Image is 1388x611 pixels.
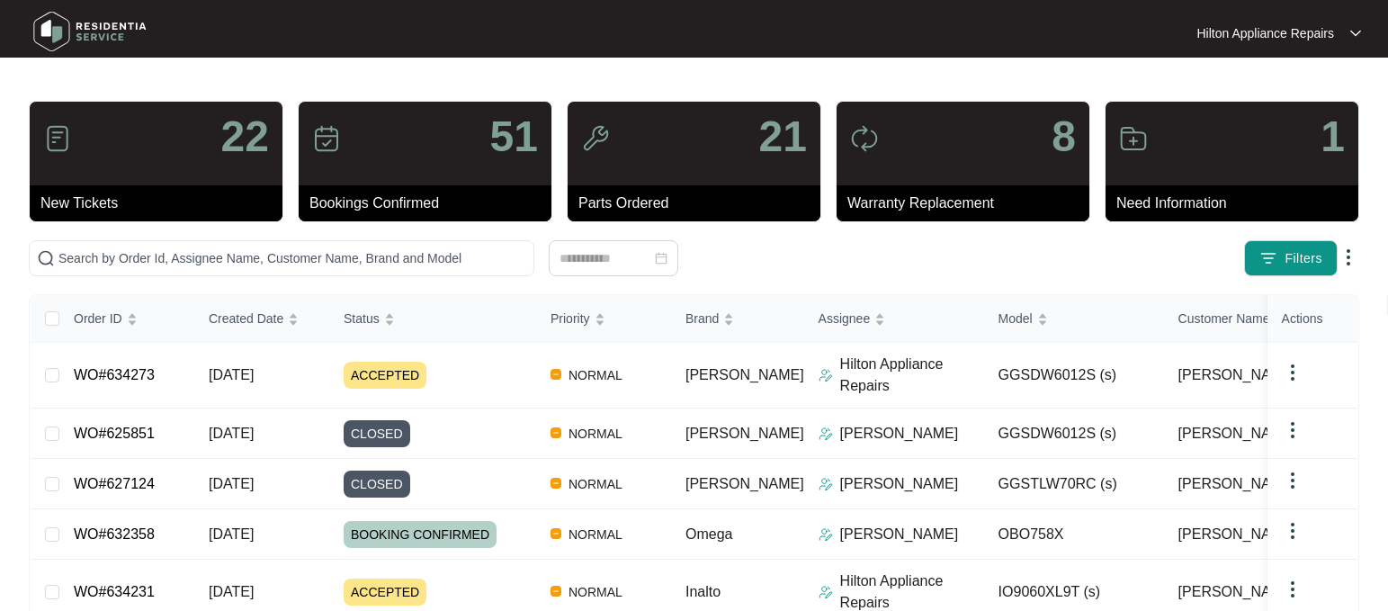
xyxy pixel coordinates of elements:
[1267,295,1357,343] th: Actions
[1259,249,1277,267] img: filter icon
[551,369,561,380] img: Vercel Logo
[840,354,984,397] p: Hilton Appliance Repairs
[74,584,155,599] a: WO#634231
[840,473,959,495] p: [PERSON_NAME]
[59,295,194,343] th: Order ID
[344,521,497,548] span: BOOKING CONFIRMED
[551,528,561,539] img: Vercel Logo
[1244,240,1338,276] button: filter iconFilters
[581,124,610,153] img: icon
[1196,24,1334,42] p: Hilton Appliance Repairs
[344,362,426,389] span: ACCEPTED
[1321,115,1345,158] p: 1
[840,524,959,545] p: [PERSON_NAME]
[1164,295,1344,343] th: Customer Name
[1178,581,1297,603] span: [PERSON_NAME]
[984,295,1164,343] th: Model
[1178,423,1297,445] span: [PERSON_NAME]
[671,295,804,343] th: Brand
[819,427,833,441] img: Assigner Icon
[1350,29,1361,38] img: dropdown arrow
[209,367,254,382] span: [DATE]
[74,476,155,491] a: WO#627124
[344,309,380,328] span: Status
[1282,362,1303,383] img: dropdown arrow
[344,579,426,606] span: ACCEPTED
[551,478,561,489] img: Vercel Logo
[1116,193,1358,214] p: Need Information
[1282,470,1303,491] img: dropdown arrow
[344,471,410,498] span: CLOSED
[209,309,283,328] span: Created Date
[685,426,804,441] span: [PERSON_NAME]
[759,115,807,158] p: 21
[685,476,804,491] span: [PERSON_NAME]
[685,367,804,382] span: [PERSON_NAME]
[43,124,72,153] img: icon
[1119,124,1148,153] img: icon
[490,115,538,158] p: 51
[536,295,671,343] th: Priority
[984,343,1164,409] td: GGSDW6012S (s)
[1178,473,1297,495] span: [PERSON_NAME]
[984,459,1164,509] td: GGSTLW70RC (s)
[984,509,1164,560] td: OBO758X
[685,309,719,328] span: Brand
[1178,364,1297,386] span: [PERSON_NAME]
[74,526,155,542] a: WO#632358
[312,124,341,153] img: icon
[551,586,561,597] img: Vercel Logo
[58,248,526,268] input: Search by Order Id, Assignee Name, Customer Name, Brand and Model
[74,367,155,382] a: WO#634273
[561,581,630,603] span: NORMAL
[1052,115,1076,158] p: 8
[819,477,833,491] img: Assigner Icon
[74,309,122,328] span: Order ID
[1178,524,1297,545] span: [PERSON_NAME]
[27,4,153,58] img: residentia service logo
[1178,309,1270,328] span: Customer Name
[329,295,536,343] th: Status
[998,309,1033,328] span: Model
[819,309,871,328] span: Assignee
[819,585,833,599] img: Assigner Icon
[561,473,630,495] span: NORMAL
[209,526,254,542] span: [DATE]
[561,524,630,545] span: NORMAL
[561,364,630,386] span: NORMAL
[850,124,879,153] img: icon
[551,427,561,438] img: Vercel Logo
[1285,249,1322,268] span: Filters
[819,368,833,382] img: Assigner Icon
[1282,419,1303,441] img: dropdown arrow
[1338,247,1359,268] img: dropdown arrow
[209,426,254,441] span: [DATE]
[1282,579,1303,600] img: dropdown arrow
[984,409,1164,459] td: GGSDW6012S (s)
[209,584,254,599] span: [DATE]
[551,309,590,328] span: Priority
[561,423,630,445] span: NORMAL
[344,420,410,447] span: CLOSED
[1282,520,1303,542] img: dropdown arrow
[309,193,551,214] p: Bookings Confirmed
[40,193,282,214] p: New Tickets
[840,423,959,445] p: [PERSON_NAME]
[685,584,721,599] span: Inalto
[685,526,732,542] span: Omega
[578,193,820,214] p: Parts Ordered
[194,295,329,343] th: Created Date
[819,527,833,542] img: Assigner Icon
[37,249,55,267] img: search-icon
[221,115,269,158] p: 22
[847,193,1089,214] p: Warranty Replacement
[804,295,984,343] th: Assignee
[209,476,254,491] span: [DATE]
[74,426,155,441] a: WO#625851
